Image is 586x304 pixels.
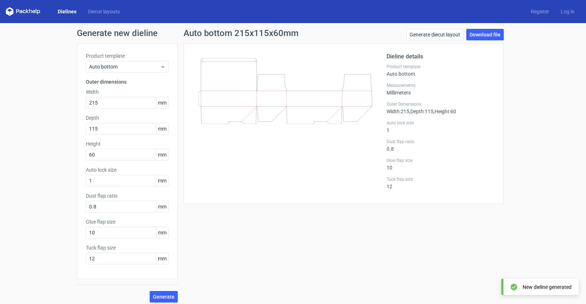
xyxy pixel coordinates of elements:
[387,158,495,163] label: Glue flap size
[86,218,169,225] label: Glue flap size
[89,63,160,70] span: Auto bottom
[387,158,495,171] div: 10
[387,176,495,182] label: Tuck flap size
[156,227,168,238] span: mm
[466,29,504,40] a: Download file
[387,120,495,126] label: Auto lock size
[387,109,409,114] span: Width : 215
[153,294,175,299] span: Generate
[409,109,433,114] span: , Depth : 115
[86,192,169,199] label: Dust flap ratio
[387,139,495,145] label: Dust flap ratio
[86,244,169,251] label: Tuck flap size
[156,201,168,212] span: mm
[184,29,299,38] h1: Auto bottom 215x115x60mm
[387,176,495,189] div: 12
[387,139,495,152] div: 0.8
[86,78,169,85] h3: Outer dimensions
[387,83,495,96] div: Millimeters
[156,97,168,108] span: mm
[387,64,495,70] label: Product template
[523,283,572,291] div: New dieline generated
[86,88,169,96] label: Width
[406,29,463,40] a: Generate diecut layout
[156,253,168,264] span: mm
[150,291,178,303] button: Generate
[387,120,495,133] div: 1
[525,8,555,15] a: Register
[387,101,495,107] label: Outer Dimensions
[82,8,125,15] a: Diecut layouts
[86,140,169,147] label: Height
[387,64,495,77] div: Auto bottom
[86,166,169,173] label: Auto lock size
[77,29,510,38] h1: Generate new dieline
[387,83,495,88] label: Measurements
[387,52,495,61] h2: Dieline details
[156,123,168,134] span: mm
[156,149,168,160] span: mm
[86,52,169,60] label: Product template
[52,8,82,15] a: Dielines
[86,114,169,122] label: Depth
[156,175,168,186] span: mm
[433,109,456,114] span: , Height : 60
[555,8,580,15] a: Log in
